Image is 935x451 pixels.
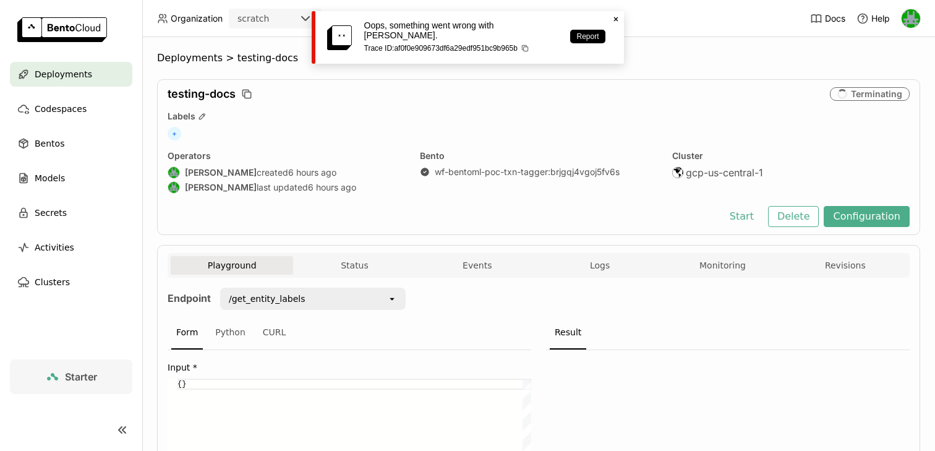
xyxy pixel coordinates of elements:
div: Terminating [830,87,910,101]
span: Docs [825,13,845,24]
div: Form [171,316,203,350]
strong: [PERSON_NAME] [185,167,257,178]
span: Deployments [35,67,92,82]
button: Revisions [784,256,907,275]
div: created [168,166,405,179]
svg: open [387,294,397,304]
span: Clusters [35,275,70,290]
span: 6 hours ago [308,182,356,193]
span: testing-docs [237,52,298,64]
span: Deployments [157,52,223,64]
span: Bentos [35,136,64,151]
span: > [223,52,237,64]
span: Help [871,13,890,24]
a: wf-bentoml-poc-txn-tagger:brjgqj4vgoj5fv6s [435,166,620,178]
span: + [168,127,181,140]
span: Logs [590,260,610,271]
button: Playground [171,256,293,275]
span: Codespaces [35,101,87,116]
div: Operators [168,150,405,161]
button: Status [293,256,416,275]
strong: [PERSON_NAME] [185,182,257,193]
a: Docs [810,12,845,25]
a: Deployments [10,62,132,87]
span: Activities [35,240,74,255]
span: Models [35,171,65,186]
span: Organization [171,13,223,24]
div: CURL [258,316,291,350]
button: Start [720,206,763,227]
img: logo [17,17,107,42]
span: Starter [65,371,97,383]
div: /get_entity_labels [229,293,305,305]
p: Trace ID: af0f0e909673df6a29edf951bc9b965b [364,44,558,53]
img: Sean Hickey [902,9,920,28]
a: Clusters [10,270,132,294]
strong: Endpoint [168,292,211,304]
span: 6 hours ago [288,167,336,178]
div: last updated [168,181,405,194]
p: Oops, something went wrong with [PERSON_NAME]. [364,20,558,40]
label: Input * [168,363,531,372]
img: Sean Hickey [168,182,179,193]
div: Help [856,12,890,25]
div: scratch [237,12,269,25]
div: Labels [168,111,910,122]
button: Delete [768,206,819,227]
span: {} [177,380,186,389]
a: Models [10,166,132,191]
a: Report [570,30,605,43]
div: Cluster [672,150,910,161]
svg: Close [611,14,621,24]
span: testing-docs [168,87,236,101]
a: Starter [10,359,132,394]
input: Selected /get_entity_labels. [307,293,308,305]
button: Events [416,256,539,275]
a: Codespaces [10,97,132,121]
div: Bento [420,150,657,161]
a: Secrets [10,200,132,225]
a: Activities [10,235,132,260]
a: Bentos [10,131,132,156]
div: Python [210,316,250,350]
nav: Breadcrumbs navigation [157,52,920,64]
button: Monitoring [661,256,783,275]
button: Configuration [824,206,910,227]
span: gcp-us-central-1 [686,166,763,179]
img: Sean Hickey [168,167,179,178]
i: loading [837,89,847,99]
input: Selected scratch. [270,13,271,25]
div: Result [550,316,586,350]
span: Secrets [35,205,67,220]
